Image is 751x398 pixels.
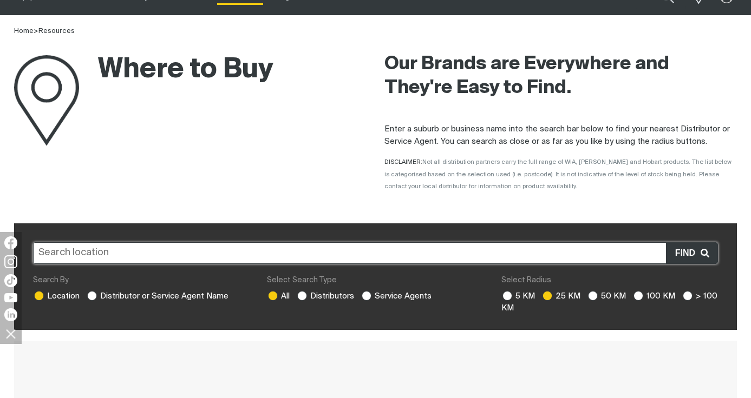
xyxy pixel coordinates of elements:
[384,52,737,100] h2: Our Brands are Everywhere and They're Easy to Find.
[501,292,535,300] label: 5 KM
[14,52,273,88] h1: Where to Buy
[4,293,17,302] img: YouTube
[33,292,80,300] label: Location
[296,292,354,300] label: Distributors
[4,274,17,287] img: TikTok
[666,243,717,263] button: Find
[541,292,580,300] label: 25 KM
[4,236,17,249] img: Facebook
[267,275,484,286] div: Select Search Type
[33,275,250,286] div: Search By
[384,123,737,148] p: Enter a suburb or business name into the search bar below to find your nearest Distributor or Ser...
[33,242,718,264] input: Search location
[267,292,290,300] label: All
[38,28,75,35] a: Resources
[4,308,17,321] img: LinkedIn
[4,255,17,268] img: Instagram
[14,28,34,35] a: Home
[384,159,732,189] span: Not all distribution partners carry the full range of WIA, [PERSON_NAME] and Hobart products. The...
[361,292,432,300] label: Service Agents
[587,292,626,300] label: 50 KM
[34,28,38,35] span: >
[86,292,228,300] label: Distributor or Service Agent Name
[384,159,732,189] span: DISCLAIMER:
[501,275,718,286] div: Select Radius
[2,324,20,343] img: hide socials
[632,292,675,300] label: 100 KM
[675,246,701,260] span: Find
